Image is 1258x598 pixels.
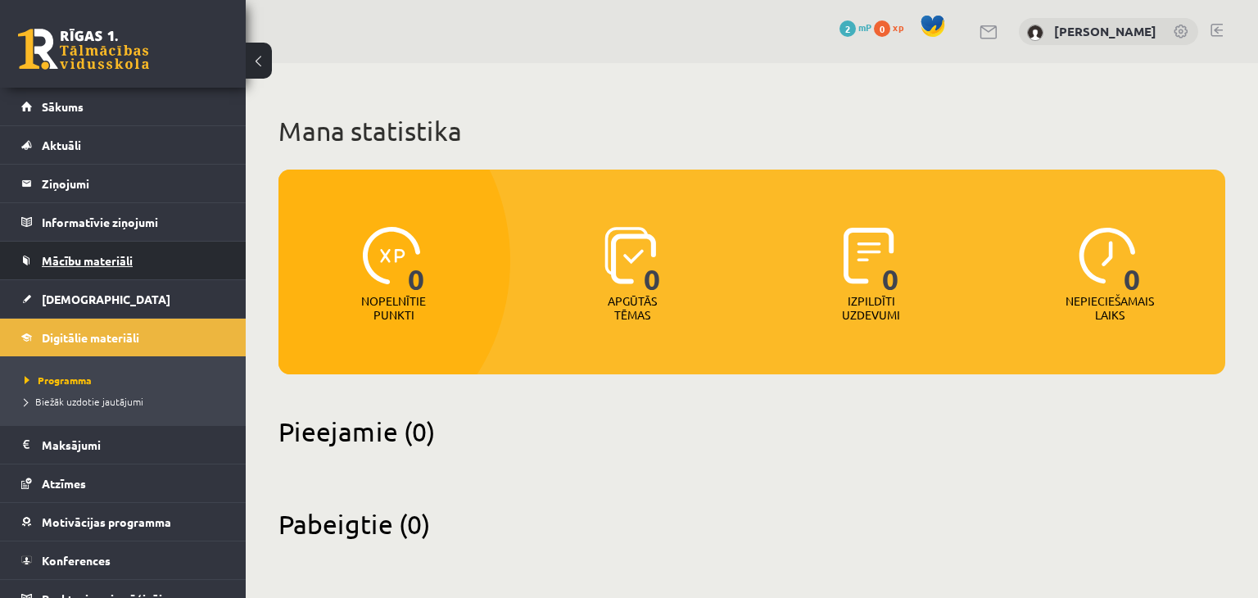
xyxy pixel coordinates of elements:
a: Biežāk uzdotie jautājumi [25,394,229,409]
h1: Mana statistika [278,115,1225,147]
img: icon-completed-tasks-ad58ae20a441b2904462921112bc710f1caf180af7a3daa7317a5a94f2d26646.svg [844,227,894,284]
legend: Informatīvie ziņojumi [42,203,225,241]
span: 2 [839,20,856,37]
h2: Pieejamie (0) [278,415,1225,447]
img: icon-learned-topics-4a711ccc23c960034f471b6e78daf4a3bad4a20eaf4de84257b87e66633f6470.svg [604,227,656,284]
a: Aktuāli [21,126,225,164]
img: icon-xp-0682a9bc20223a9ccc6f5883a126b849a74cddfe5390d2b41b4391c66f2066e7.svg [363,227,420,284]
legend: Maksājumi [42,426,225,464]
a: Rīgas 1. Tālmācības vidusskola [18,29,149,70]
img: Angelisa Kuzņecova [1027,25,1043,41]
span: Mācību materiāli [42,253,133,268]
span: Aktuāli [42,138,81,152]
a: Informatīvie ziņojumi [21,203,225,241]
span: 0 [644,227,661,294]
a: Maksājumi [21,426,225,464]
a: Mācību materiāli [21,242,225,279]
h2: Pabeigtie (0) [278,508,1225,540]
p: Apgūtās tēmas [600,294,664,322]
span: Sākums [42,99,84,114]
span: 0 [408,227,425,294]
p: Nepieciešamais laiks [1066,294,1154,322]
legend: Ziņojumi [42,165,225,202]
span: 0 [882,227,899,294]
span: 0 [874,20,890,37]
a: 2 mP [839,20,871,34]
span: [DEMOGRAPHIC_DATA] [42,292,170,306]
img: icon-clock-7be60019b62300814b6bd22b8e044499b485619524d84068768e800edab66f18.svg [1079,227,1136,284]
a: [PERSON_NAME] [1054,23,1156,39]
span: Konferences [42,553,111,568]
span: Biežāk uzdotie jautājumi [25,395,143,408]
span: mP [858,20,871,34]
span: Digitālie materiāli [42,330,139,345]
span: xp [893,20,903,34]
a: Programma [25,373,229,387]
span: Atzīmes [42,476,86,491]
span: 0 [1124,227,1141,294]
a: Sākums [21,88,225,125]
a: Motivācijas programma [21,503,225,541]
a: Ziņojumi [21,165,225,202]
a: Digitālie materiāli [21,319,225,356]
span: Motivācijas programma [42,514,171,529]
span: Programma [25,374,92,387]
a: 0 xp [874,20,912,34]
a: Konferences [21,541,225,579]
a: Atzīmes [21,464,225,502]
p: Izpildīti uzdevumi [839,294,903,322]
p: Nopelnītie punkti [361,294,426,322]
a: [DEMOGRAPHIC_DATA] [21,280,225,318]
